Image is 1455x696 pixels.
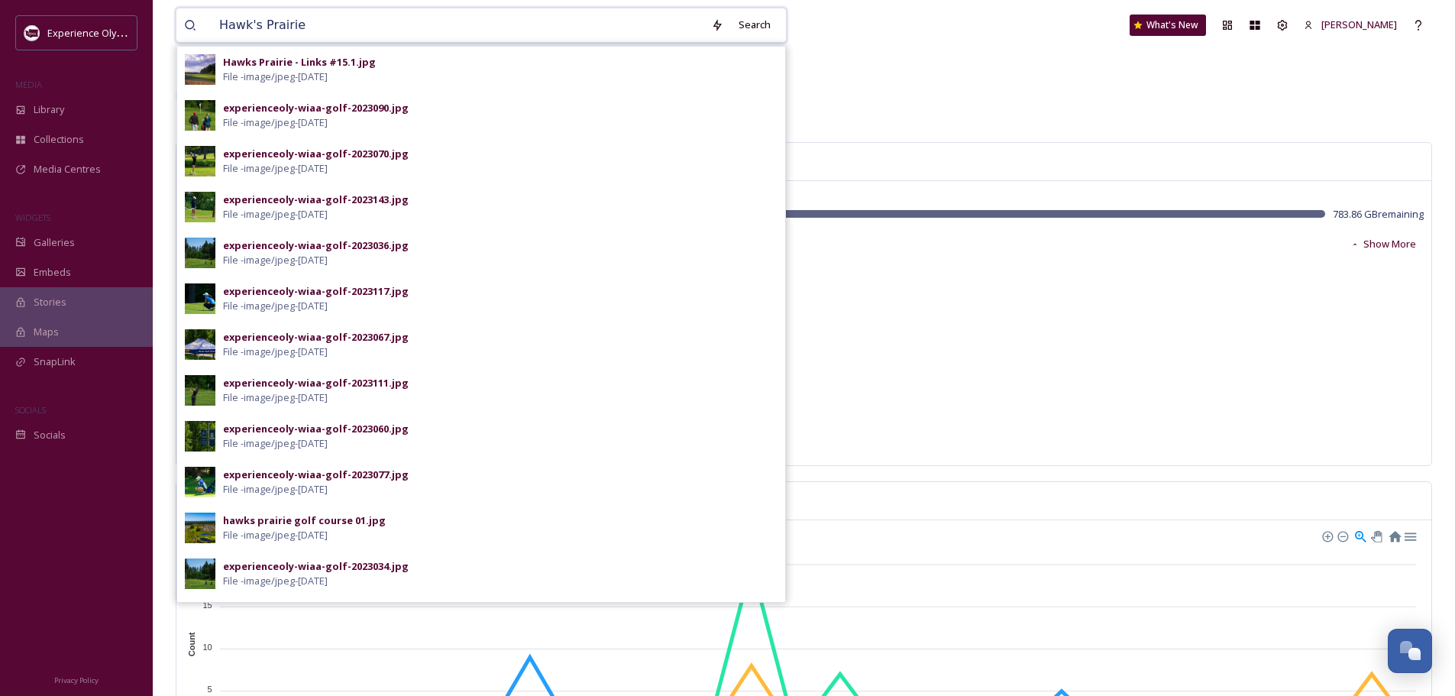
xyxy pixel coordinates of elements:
[731,10,778,40] div: Search
[34,102,64,117] span: Library
[212,8,703,42] input: Search your library
[54,675,99,685] span: Privacy Policy
[54,670,99,688] a: Privacy Policy
[34,162,101,176] span: Media Centres
[1371,531,1380,540] div: Panning
[223,147,409,161] div: experienceoly-wiaa-golf-2023070.jpg
[34,132,84,147] span: Collections
[34,325,59,339] span: Maps
[223,284,409,299] div: experienceoly-wiaa-golf-2023117.jpg
[34,354,76,369] span: SnapLink
[202,601,212,610] tspan: 15
[47,25,138,40] span: Experience Olympia
[208,685,212,694] tspan: 5
[187,632,196,656] text: Count
[15,79,42,90] span: MEDIA
[185,558,215,589] img: 3a018e88-95d3-4fc8-9161-4c098dfb1525.jpg
[185,100,215,131] img: eda8c63a-65c8-473f-abfd-39a1744e61e0.jpg
[223,115,328,130] span: File - image/jpeg - [DATE]
[34,428,66,442] span: Socials
[223,193,409,207] div: experienceoly-wiaa-golf-2023143.jpg
[223,299,328,313] span: File - image/jpeg - [DATE]
[1403,529,1416,542] div: Menu
[15,404,46,416] span: SOCIALS
[223,513,386,528] div: hawks prairie golf course 01.jpg
[34,295,66,309] span: Stories
[1130,15,1206,36] a: What's New
[202,643,212,652] tspan: 10
[1337,530,1347,541] div: Zoom Out
[1388,629,1432,673] button: Open Chat
[223,376,409,390] div: experienceoly-wiaa-golf-2023111.jpg
[185,513,215,543] img: adca7122-4e3e-4859-ae64-36b5701b33c0.jpg
[223,559,409,574] div: experienceoly-wiaa-golf-2023034.jpg
[1343,229,1424,259] button: Show More
[223,55,376,70] div: Hawks Prairie - Links #15.1.jpg
[34,265,71,280] span: Embeds
[34,235,75,250] span: Galleries
[223,70,328,84] span: File - image/jpeg - [DATE]
[1353,529,1366,542] div: Selection Zoom
[1296,10,1405,40] a: [PERSON_NAME]
[1333,207,1424,222] span: 783.86 GB remaining
[185,146,215,176] img: 70751b81-68fe-40fb-bf1a-7e91861773ad.jpg
[223,330,409,345] div: experienceoly-wiaa-golf-2023067.jpg
[223,468,409,482] div: experienceoly-wiaa-golf-2023077.jpg
[185,375,215,406] img: 901d5bd2-6495-4a22-93eb-e2fa5d406225.jpg
[185,283,215,314] img: 2f1a91f7-c3ba-4d32-8571-46fd35a87153.jpg
[185,192,215,222] img: d05b7978-d54f-4a84-9ca4-2fe8912d2084.jpg
[223,253,328,267] span: File - image/jpeg - [DATE]
[1321,18,1397,31] span: [PERSON_NAME]
[223,574,328,588] span: File - image/jpeg - [DATE]
[223,528,328,542] span: File - image/jpeg - [DATE]
[185,54,215,85] img: f526afe0-5459-463f-bd9d-7f1025d0b111.jpg
[1388,529,1401,542] div: Reset Zoom
[185,467,215,497] img: f6336ab4-1934-4743-81ca-0a3059418caf.jpg
[223,436,328,451] span: File - image/jpeg - [DATE]
[24,25,40,40] img: download.jpeg
[223,101,409,115] div: experienceoly-wiaa-golf-2023090.jpg
[223,345,328,359] span: File - image/jpeg - [DATE]
[1321,530,1332,541] div: Zoom In
[185,421,215,452] img: f3964db9-3464-4ad1-899c-2af9bff8ca5b.jpg
[223,161,328,176] span: File - image/jpeg - [DATE]
[185,329,215,360] img: 377b7b52-7ab9-44c8-be8b-79cbafc24fd0.jpg
[223,238,409,253] div: experienceoly-wiaa-golf-2023036.jpg
[185,238,215,268] img: 549f0f8f-61c3-40e5-87f0-b344c599ed51.jpg
[223,390,328,405] span: File - image/jpeg - [DATE]
[223,422,409,436] div: experienceoly-wiaa-golf-2023060.jpg
[15,212,50,223] span: WIDGETS
[223,207,328,222] span: File - image/jpeg - [DATE]
[223,482,328,497] span: File - image/jpeg - [DATE]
